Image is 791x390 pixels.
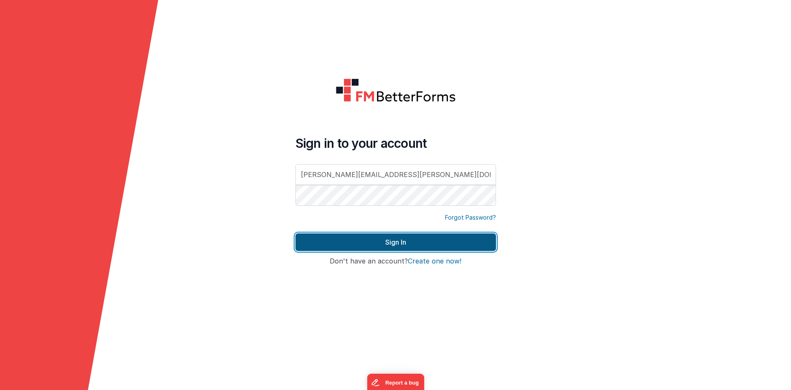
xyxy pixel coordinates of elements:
[295,164,496,185] input: Email Address
[295,233,496,251] button: Sign In
[295,258,496,265] h4: Don't have an account?
[408,258,461,265] button: Create one now!
[295,136,496,151] h4: Sign in to your account
[445,213,496,222] a: Forgot Password?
